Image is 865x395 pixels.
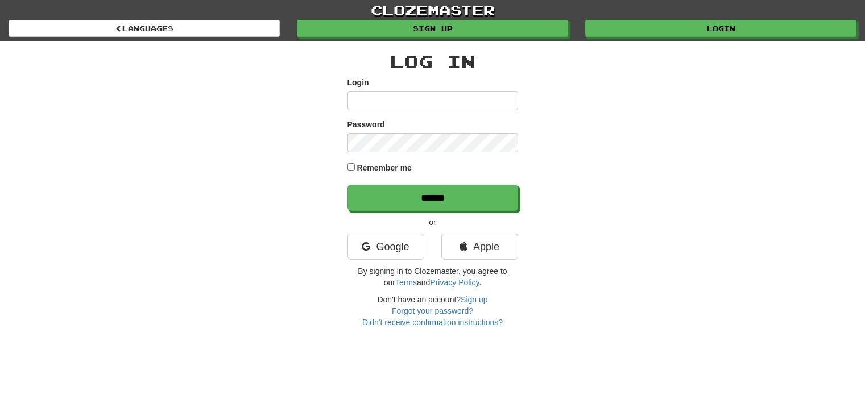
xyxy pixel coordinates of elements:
div: Don't have an account? [347,294,518,328]
a: Forgot your password? [392,306,473,315]
label: Login [347,77,369,88]
h2: Log In [347,52,518,71]
a: Login [585,20,856,37]
a: Privacy Policy [430,278,479,287]
a: Didn't receive confirmation instructions? [362,318,503,327]
label: Password [347,119,385,130]
a: Apple [441,234,518,260]
a: Sign up [461,295,487,304]
a: Terms [395,278,417,287]
a: Languages [9,20,280,37]
p: or [347,217,518,228]
label: Remember me [357,162,412,173]
a: Google [347,234,424,260]
p: By signing in to Clozemaster, you agree to our and . [347,265,518,288]
a: Sign up [297,20,568,37]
